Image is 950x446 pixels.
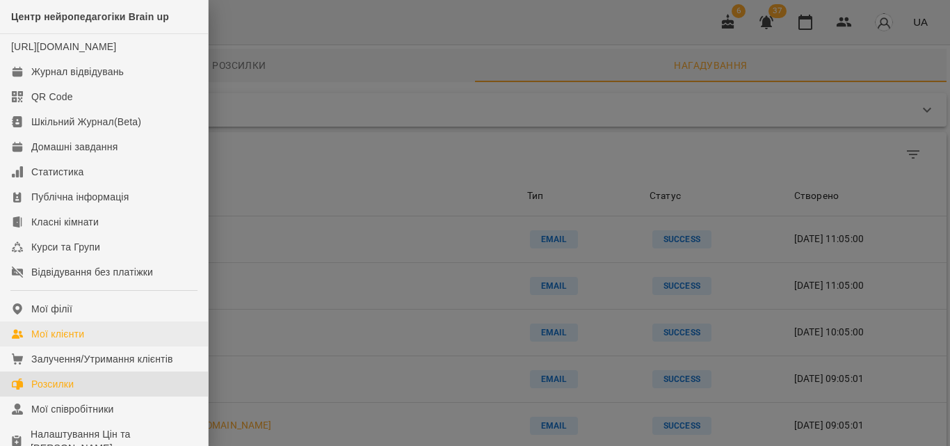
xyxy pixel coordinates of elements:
a: [URL][DOMAIN_NAME] [11,41,116,52]
span: Центр нейропедагогіки Brain up [11,11,169,22]
div: Курси та Групи [31,240,100,254]
div: Домашні завдання [31,140,118,154]
div: QR Code [31,90,73,104]
div: Публічна інформація [31,190,129,204]
div: Шкільний Журнал(Beta) [31,115,141,129]
div: Статистика [31,165,84,179]
div: Журнал відвідувань [31,65,124,79]
div: Класні кімнати [31,215,99,229]
div: Мої співробітники [31,402,114,416]
div: Мої клієнти [31,327,84,341]
div: Розсилки [31,377,74,391]
div: Відвідування без платіжки [31,265,153,279]
div: Залучення/Утримання клієнтів [31,352,173,366]
div: Мої філії [31,302,72,316]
